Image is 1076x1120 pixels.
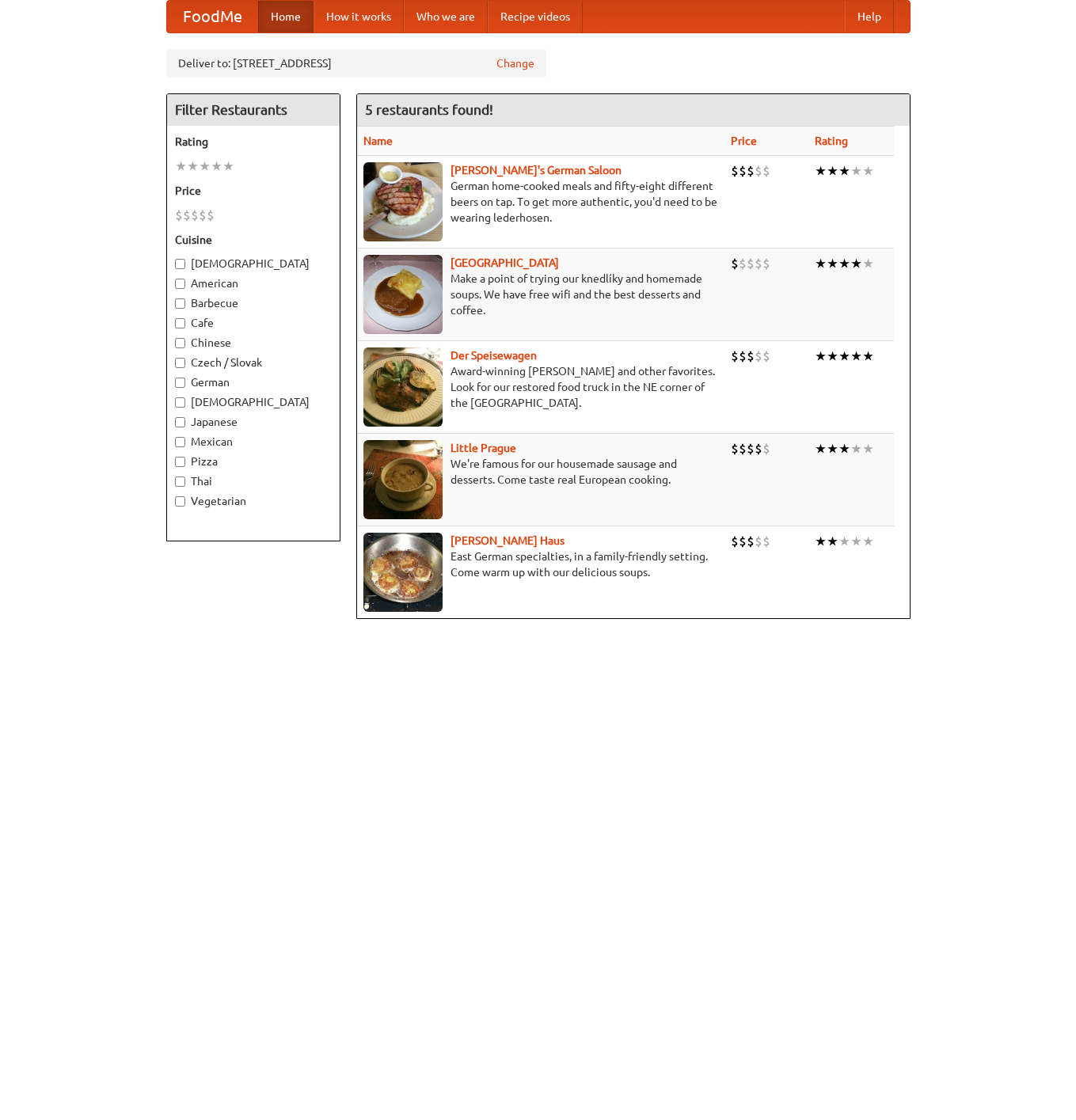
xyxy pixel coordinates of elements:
[827,255,838,272] li: ★
[363,162,443,241] img: esthers.jpg
[363,347,443,427] img: speisewagen.jpg
[211,158,222,175] li: ★
[845,1,894,32] a: Help
[363,440,443,519] img: littleprague.jpg
[191,207,199,224] li: $
[175,183,332,199] h5: Price
[207,207,215,224] li: $
[175,295,332,311] label: Barbecue
[739,533,747,550] li: $
[862,440,874,457] li: ★
[363,456,718,488] p: We're famous for our housemade sausage and desserts. Come taste real European cooking.
[175,437,185,447] input: Mexican
[739,440,747,457] li: $
[167,1,258,32] a: FoodMe
[175,259,185,269] input: [DEMOGRAPHIC_DATA]
[755,533,762,550] li: $
[199,207,207,224] li: $
[747,347,755,365] li: $
[404,1,488,32] a: Who we are
[175,397,185,408] input: [DEMOGRAPHIC_DATA]
[488,1,583,32] a: Recipe videos
[175,158,187,175] li: ★
[731,162,739,180] li: $
[451,256,559,269] a: [GEOGRAPHIC_DATA]
[363,363,718,411] p: Award-winning [PERSON_NAME] and other favorites. Look for our restored food truck in the NE corne...
[755,255,762,272] li: $
[731,135,757,147] a: Price
[747,162,755,180] li: $
[175,279,185,289] input: American
[175,134,332,150] h5: Rating
[363,135,393,147] a: Name
[838,440,850,457] li: ★
[451,349,537,362] a: Der Speisewagen
[175,315,332,331] label: Cafe
[731,533,739,550] li: $
[175,355,332,370] label: Czech / Slovak
[815,347,827,365] li: ★
[762,347,770,365] li: $
[838,255,850,272] li: ★
[175,454,332,469] label: Pizza
[451,534,565,547] a: [PERSON_NAME] Haus
[731,347,739,365] li: $
[838,533,850,550] li: ★
[175,417,185,427] input: Japanese
[175,457,185,467] input: Pizza
[739,162,747,180] li: $
[862,533,874,550] li: ★
[451,442,516,454] a: Little Prague
[838,162,850,180] li: ★
[183,207,191,224] li: $
[815,533,827,550] li: ★
[850,440,862,457] li: ★
[731,440,739,457] li: $
[175,414,332,430] label: Japanese
[167,94,340,126] h4: Filter Restaurants
[762,255,770,272] li: $
[363,549,718,580] p: East German specialties, in a family-friendly setting. Come warm up with our delicious soups.
[747,533,755,550] li: $
[175,207,183,224] li: $
[850,533,862,550] li: ★
[258,1,314,32] a: Home
[175,275,332,291] label: American
[762,162,770,180] li: $
[850,255,862,272] li: ★
[862,255,874,272] li: ★
[175,338,185,348] input: Chinese
[815,135,848,147] a: Rating
[850,162,862,180] li: ★
[827,440,838,457] li: ★
[175,298,185,309] input: Barbecue
[175,358,185,368] input: Czech / Slovak
[175,256,332,271] label: [DEMOGRAPHIC_DATA]
[815,440,827,457] li: ★
[827,347,838,365] li: ★
[166,49,546,78] div: Deliver to: [STREET_ADDRESS]
[762,440,770,457] li: $
[755,347,762,365] li: $
[815,162,827,180] li: ★
[862,347,874,365] li: ★
[747,255,755,272] li: $
[363,271,718,318] p: Make a point of trying our knedlíky and homemade soups. We have free wifi and the best desserts a...
[451,164,622,177] a: [PERSON_NAME]'s German Saloon
[175,394,332,410] label: [DEMOGRAPHIC_DATA]
[175,232,332,248] h5: Cuisine
[731,255,739,272] li: $
[175,473,332,489] label: Thai
[222,158,234,175] li: ★
[199,158,211,175] li: ★
[175,493,332,509] label: Vegetarian
[363,255,443,334] img: czechpoint.jpg
[739,255,747,272] li: $
[850,347,862,365] li: ★
[815,255,827,272] li: ★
